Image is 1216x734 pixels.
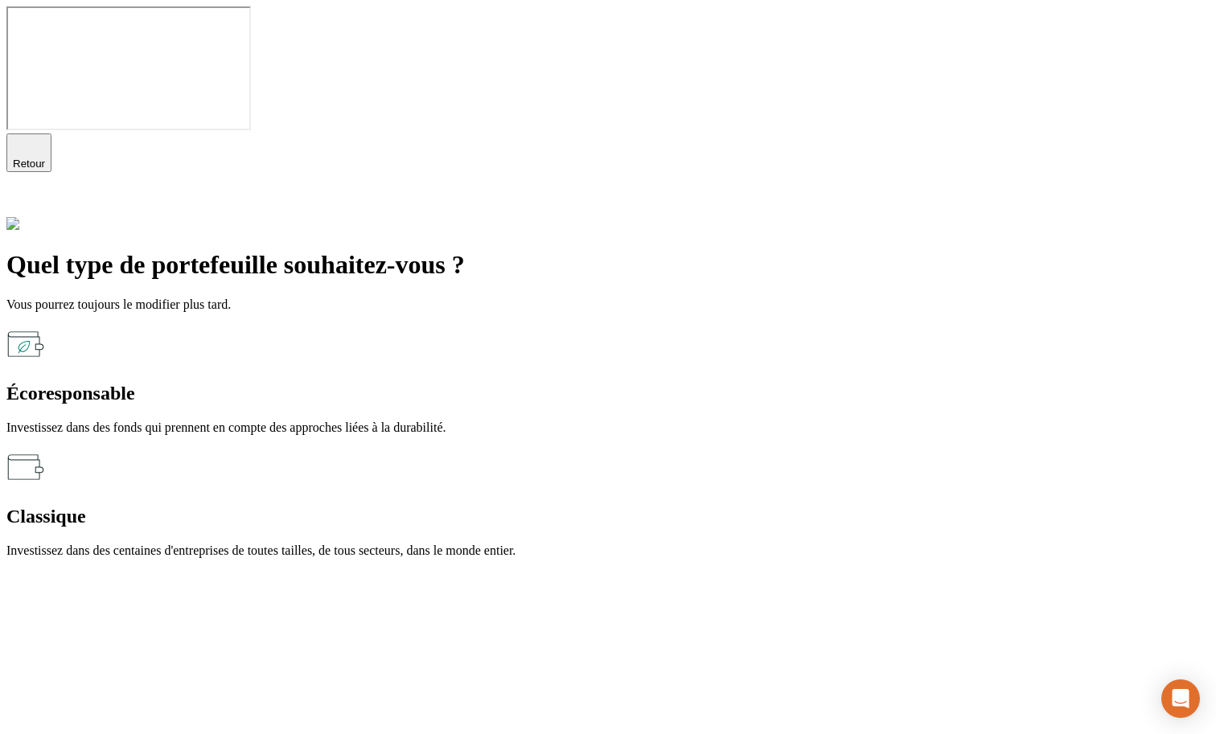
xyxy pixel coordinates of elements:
h1: Quel type de portefeuille souhaitez-vous ? [6,250,1210,280]
h2: Classique [6,506,1210,527]
img: alexis.png [6,217,19,230]
span: Retour [13,158,45,170]
p: Vous pourrez toujours le modifier plus tard. [6,297,1210,312]
button: Retour [6,133,51,172]
div: Open Intercom Messenger [1161,679,1200,718]
p: Investissez dans des centaines d'entreprises de toutes tailles, de tous secteurs, dans le monde e... [6,543,1210,558]
h2: Écoresponsable [6,383,1210,404]
p: Investissez dans des fonds qui prennent en compte des approches liées à la durabilité. [6,420,1210,435]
